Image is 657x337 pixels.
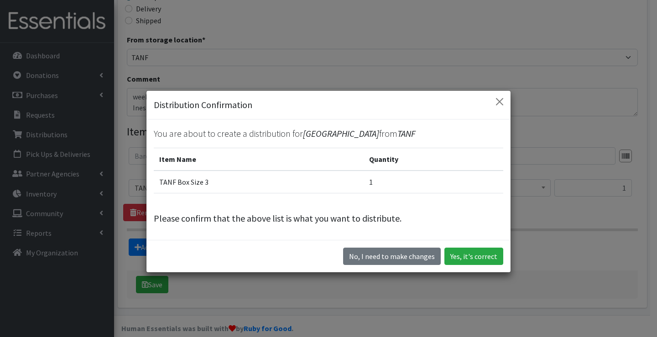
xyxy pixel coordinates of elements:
[154,212,503,225] p: Please confirm that the above list is what you want to distribute.
[343,248,441,265] button: No I need to make changes
[364,171,503,193] td: 1
[492,94,507,109] button: Close
[397,128,415,139] span: TANF
[154,171,364,193] td: TANF Box Size 3
[303,128,379,139] span: [GEOGRAPHIC_DATA]
[154,148,364,171] th: Item Name
[444,248,503,265] button: Yes, it's correct
[364,148,503,171] th: Quantity
[154,98,252,112] h5: Distribution Confirmation
[154,127,503,140] p: You are about to create a distribution for from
